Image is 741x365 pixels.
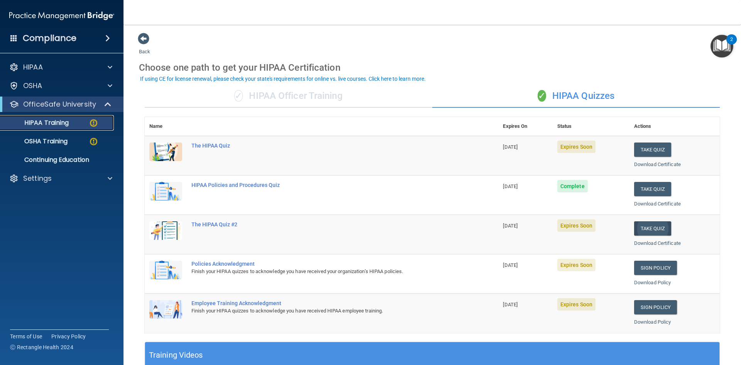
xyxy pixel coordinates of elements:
div: Choose one path to get your HIPAA Certification [139,56,726,79]
a: Download Policy [634,280,671,285]
p: HIPAA Training [5,119,69,127]
img: warning-circle.0cc9ac19.png [89,137,98,146]
span: Expires Soon [557,219,596,232]
img: warning-circle.0cc9ac19.png [89,118,98,128]
button: Open Resource Center, 2 new notifications [711,35,733,58]
span: Expires Soon [557,298,596,311]
a: Download Policy [634,319,671,325]
img: PMB logo [9,8,114,24]
div: Finish your HIPAA quizzes to acknowledge you have received your organization’s HIPAA policies. [191,267,460,276]
p: HIPAA [23,63,43,72]
a: Download Certificate [634,201,681,207]
div: If using CE for license renewal, please check your state's requirements for online vs. live cours... [140,76,426,81]
a: OfficeSafe University [9,100,112,109]
div: The HIPAA Quiz [191,143,460,149]
button: If using CE for license renewal, please check your state's requirements for online vs. live cours... [139,75,427,83]
button: Take Quiz [634,143,671,157]
p: OSHA [23,81,42,90]
span: Expires Soon [557,259,596,271]
a: Download Certificate [634,240,681,246]
p: Continuing Education [5,156,110,164]
div: The HIPAA Quiz #2 [191,221,460,227]
button: Take Quiz [634,182,671,196]
th: Actions [629,117,720,136]
a: Terms of Use [10,333,42,340]
p: OSHA Training [5,138,68,145]
a: Sign Policy [634,261,677,275]
div: 2 [730,39,733,49]
span: Expires Soon [557,141,596,153]
a: Sign Policy [634,300,677,314]
th: Status [553,117,629,136]
span: [DATE] [503,302,518,307]
a: HIPAA [9,63,112,72]
div: HIPAA Policies and Procedures Quiz [191,182,460,188]
th: Name [145,117,187,136]
span: [DATE] [503,223,518,229]
a: Back [139,39,150,54]
span: ✓ [234,90,243,102]
a: Privacy Policy [51,333,86,340]
span: [DATE] [503,144,518,150]
h4: Compliance [23,33,76,44]
span: ✓ [538,90,546,102]
div: Employee Training Acknowledgment [191,300,460,306]
div: Finish your HIPAA quizzes to acknowledge you have received HIPAA employee training. [191,306,460,316]
span: [DATE] [503,262,518,268]
div: HIPAA Quizzes [432,85,720,108]
p: Settings [23,174,52,183]
a: Download Certificate [634,161,681,167]
span: [DATE] [503,183,518,189]
a: OSHA [9,81,112,90]
div: Policies Acknowledgment [191,261,460,267]
h5: Training Videos [149,348,203,362]
span: Ⓒ Rectangle Health 2024 [10,343,73,351]
span: Complete [557,180,588,192]
a: Settings [9,174,112,183]
th: Expires On [498,117,552,136]
p: OfficeSafe University [23,100,96,109]
div: HIPAA Officer Training [145,85,432,108]
button: Take Quiz [634,221,671,236]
